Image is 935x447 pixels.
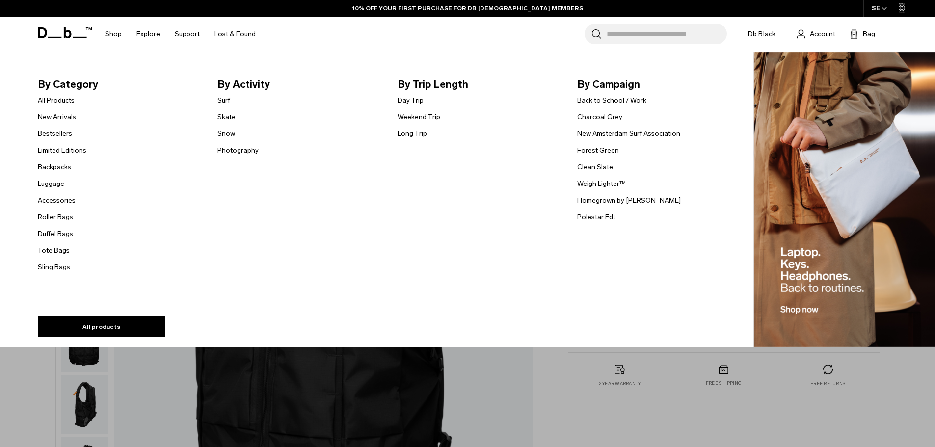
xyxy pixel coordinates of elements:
[214,17,256,52] a: Lost & Found
[577,179,626,189] a: Weigh Lighter™
[175,17,200,52] a: Support
[38,262,70,272] a: Sling Bags
[398,112,440,122] a: Weekend Trip
[398,77,562,92] span: By Trip Length
[136,17,160,52] a: Explore
[38,112,76,122] a: New Arrivals
[217,77,382,92] span: By Activity
[38,195,76,206] a: Accessories
[577,95,646,105] a: Back to School / Work
[742,24,782,44] a: Db Black
[38,145,86,156] a: Limited Editions
[577,212,617,222] a: Polestar Edt.
[577,195,681,206] a: Homegrown by [PERSON_NAME]
[577,77,742,92] span: By Campaign
[38,77,202,92] span: By Category
[38,179,64,189] a: Luggage
[577,162,613,172] a: Clean Slate
[577,145,619,156] a: Forest Green
[38,316,165,337] a: All products
[38,162,71,172] a: Backpacks
[217,95,230,105] a: Surf
[217,112,236,122] a: Skate
[398,129,427,139] a: Long Trip
[38,95,75,105] a: All Products
[850,28,875,40] button: Bag
[352,4,583,13] a: 10% OFF YOUR FIRST PURCHASE FOR DB [DEMOGRAPHIC_DATA] MEMBERS
[797,28,835,40] a: Account
[217,145,259,156] a: Photography
[577,129,680,139] a: New Amsterdam Surf Association
[38,245,70,256] a: Tote Bags
[38,229,73,239] a: Duffel Bags
[577,112,622,122] a: Charcoal Grey
[217,129,235,139] a: Snow
[105,17,122,52] a: Shop
[38,129,72,139] a: Bestsellers
[810,29,835,39] span: Account
[398,95,424,105] a: Day Trip
[98,17,263,52] nav: Main Navigation
[38,212,73,222] a: Roller Bags
[863,29,875,39] span: Bag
